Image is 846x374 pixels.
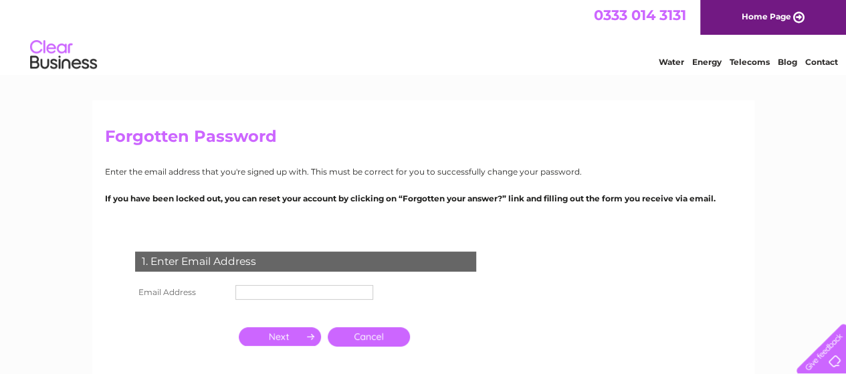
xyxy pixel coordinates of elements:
[328,327,410,347] a: Cancel
[594,7,686,23] a: 0333 014 3131
[659,57,684,67] a: Water
[108,7,740,65] div: Clear Business is a trading name of Verastar Limited (registered in [GEOGRAPHIC_DATA] No. 3667643...
[105,192,742,205] p: If you have been locked out, you can reset your account by clicking on “Forgotten your answer?” l...
[29,35,98,76] img: logo.png
[692,57,722,67] a: Energy
[730,57,770,67] a: Telecoms
[778,57,797,67] a: Blog
[805,57,838,67] a: Contact
[132,282,232,303] th: Email Address
[105,127,742,153] h2: Forgotten Password
[105,165,742,178] p: Enter the email address that you're signed up with. This must be correct for you to successfully ...
[135,252,476,272] div: 1. Enter Email Address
